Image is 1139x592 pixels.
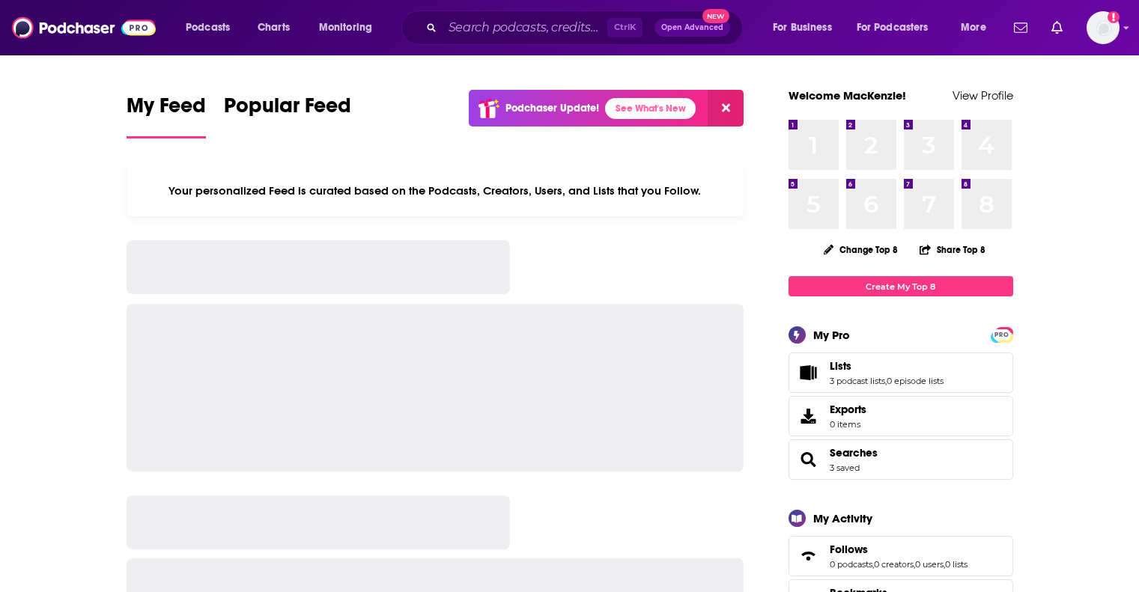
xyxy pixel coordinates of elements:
[309,16,392,40] button: open menu
[944,559,945,570] span: ,
[919,235,986,264] button: Share Top 8
[762,16,851,40] button: open menu
[815,240,908,259] button: Change Top 8
[830,419,866,430] span: 0 items
[872,559,874,570] span: ,
[830,463,860,473] a: 3 saved
[794,546,824,567] a: Follows
[813,511,872,525] div: My Activity
[1045,15,1069,40] a: Show notifications dropdown
[505,102,599,115] p: Podchaser Update!
[830,559,872,570] a: 0 podcasts
[319,17,372,38] span: Monitoring
[224,93,351,138] a: Popular Feed
[953,88,1013,103] a: View Profile
[186,17,230,38] span: Podcasts
[789,353,1013,393] span: Lists
[830,359,944,373] a: Lists
[175,16,249,40] button: open menu
[127,93,206,127] span: My Feed
[830,446,878,460] a: Searches
[1108,11,1120,23] svg: Add a profile image
[914,559,915,570] span: ,
[789,88,906,103] a: Welcome MacKenzie!
[794,406,824,427] span: Exports
[12,13,156,42] img: Podchaser - Follow, Share and Rate Podcasts
[794,362,824,383] a: Lists
[789,536,1013,576] span: Follows
[789,276,1013,296] a: Create My Top 8
[443,16,607,40] input: Search podcasts, credits, & more...
[915,559,944,570] a: 0 users
[1008,15,1033,40] a: Show notifications dropdown
[961,17,986,38] span: More
[258,17,290,38] span: Charts
[1087,11,1120,44] button: Show profile menu
[847,16,950,40] button: open menu
[773,17,832,38] span: For Business
[993,329,1011,340] a: PRO
[702,9,729,23] span: New
[830,359,851,373] span: Lists
[830,376,885,386] a: 3 podcast lists
[950,16,1005,40] button: open menu
[830,543,868,556] span: Follows
[224,93,351,127] span: Popular Feed
[789,439,1013,480] span: Searches
[887,376,944,386] a: 0 episode lists
[857,17,929,38] span: For Podcasters
[794,449,824,470] a: Searches
[661,24,723,31] span: Open Advanced
[607,18,643,37] span: Ctrl K
[416,10,757,45] div: Search podcasts, credits, & more...
[248,16,299,40] a: Charts
[127,165,744,216] div: Your personalized Feed is curated based on the Podcasts, Creators, Users, and Lists that you Follow.
[830,403,866,416] span: Exports
[789,396,1013,436] a: Exports
[654,19,730,37] button: Open AdvancedNew
[813,328,850,342] div: My Pro
[127,93,206,138] a: My Feed
[874,559,914,570] a: 0 creators
[945,559,968,570] a: 0 lists
[1087,11,1120,44] img: User Profile
[605,98,696,119] a: See What's New
[993,329,1011,341] span: PRO
[830,543,968,556] a: Follows
[1087,11,1120,44] span: Logged in as MackenzieCollier
[885,376,887,386] span: ,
